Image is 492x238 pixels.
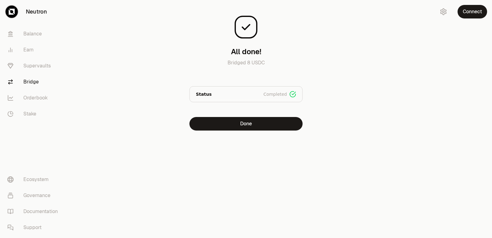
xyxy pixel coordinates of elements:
[458,5,487,18] button: Connect
[231,47,261,57] h3: All done!
[2,171,66,188] a: Ecosystem
[2,26,66,42] a: Balance
[2,74,66,90] a: Bridge
[2,188,66,204] a: Governance
[264,91,287,97] span: Completed
[2,90,66,106] a: Orderbook
[196,91,212,97] p: Status
[189,117,303,131] button: Done
[2,58,66,74] a: Supervaults
[2,106,66,122] a: Stake
[2,220,66,236] a: Support
[189,59,303,74] p: Bridged 8 USDC
[2,204,66,220] a: Documentation
[2,42,66,58] a: Earn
